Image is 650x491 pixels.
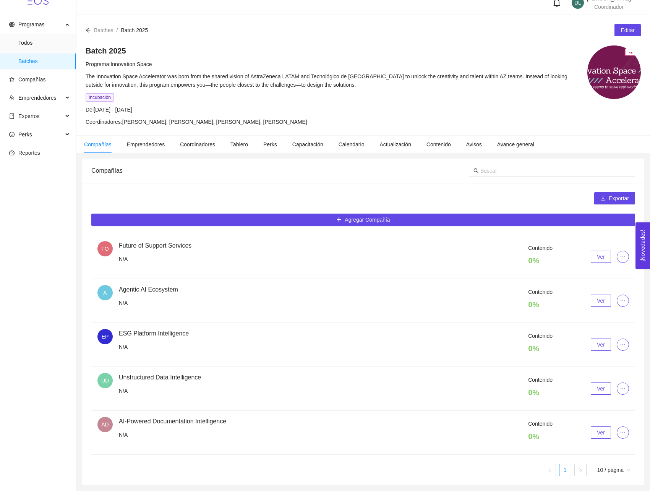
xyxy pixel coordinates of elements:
[86,28,91,33] span: arrow-left
[180,141,215,147] span: Coordinadores
[18,21,44,28] span: Programas
[528,387,553,398] h4: 0 %
[18,95,57,101] span: Emprendedores
[528,245,553,251] span: Contenido
[119,330,189,337] span: ESG Platform Intelligence
[617,342,629,348] span: ellipsis
[609,194,629,203] span: Exportar
[617,251,629,263] button: ellipsis
[121,27,148,33] span: Batch 2025
[635,222,650,269] button: Open Feedback Widget
[591,382,611,395] button: Ver
[591,426,611,439] button: Ver
[86,73,567,88] span: The Innovation Space Accelerator was born from the shared vision of AstraZeneca LATAM and Tecnoló...
[600,196,606,202] span: download
[101,417,109,432] span: AD
[548,468,552,473] span: left
[544,464,556,476] button: left
[528,333,553,339] span: Contenido
[597,340,605,349] span: Ver
[473,168,479,173] span: search
[594,192,635,204] button: downloadExportar
[617,386,629,392] span: ellipsis
[617,429,629,436] span: ellipsis
[9,77,15,82] span: star
[94,27,113,33] span: Batches
[18,131,32,138] span: Perks
[597,384,605,393] span: Ver
[18,76,46,83] span: Compañías
[466,141,482,147] span: Avisos
[597,428,605,437] span: Ver
[480,167,631,175] input: Buscar
[597,253,605,261] span: Ver
[621,26,635,34] span: Editar
[528,343,553,354] h4: 0 %
[18,35,70,50] span: Todos
[84,141,112,147] span: Compañías
[528,255,553,266] h4: 0 %
[127,141,165,147] span: Emprendedores
[544,464,556,476] li: Página anterior
[18,113,39,119] span: Expertos
[528,299,553,310] h4: 0 %
[91,160,469,181] div: Compañías
[292,141,323,147] span: Capacitación
[9,95,15,100] span: team
[86,45,580,56] h4: Batch 2025
[617,382,629,395] button: ellipsis
[102,329,109,344] span: EP
[103,285,107,300] span: A
[574,464,587,476] button: right
[86,107,132,113] span: Del [DATE] - [DATE]
[18,150,40,156] span: Reportes
[101,241,109,256] span: FO
[379,141,411,147] span: Actualización
[559,464,571,476] a: 1
[9,150,15,156] span: dashboard
[574,464,587,476] li: Página siguiente
[617,298,629,304] span: ellipsis
[528,377,553,383] span: Contenido
[119,286,178,293] span: Agentic AI Ecosystem
[101,373,109,388] span: UD
[617,254,629,260] span: ellipsis
[345,216,390,224] span: Agregar Compañía
[119,374,201,381] span: Unstructured Data Intelligence
[528,289,553,295] span: Contenido
[9,113,15,119] span: book
[86,119,307,125] span: Coordinadores: [PERSON_NAME], [PERSON_NAME], [PERSON_NAME], [PERSON_NAME]
[594,4,624,10] span: Coordinador
[528,431,553,442] h4: 0 %
[578,468,583,473] span: right
[597,297,605,305] span: Ver
[86,93,114,102] span: Incubación
[9,132,15,137] span: smile
[86,61,152,67] span: Programa: Innovation Space
[597,464,631,476] span: 10 / página
[426,141,451,147] span: Contenido
[336,217,342,223] span: plus
[497,141,534,147] span: Avance general
[339,141,365,147] span: Calendario
[230,141,248,147] span: Tablero
[591,295,611,307] button: Ver
[91,214,635,226] button: plusAgregar Compañía
[591,251,611,263] button: Ver
[617,426,629,439] button: ellipsis
[117,27,118,33] span: /
[528,421,553,427] span: Contenido
[617,295,629,307] button: ellipsis
[593,464,635,476] div: tamaño de página
[18,53,70,69] span: Batches
[614,24,641,36] button: Editar
[119,242,191,249] span: Future of Support Services
[591,339,611,351] button: Ver
[617,339,629,351] button: ellipsis
[263,141,277,147] span: Perks
[119,418,226,425] span: AI-Powered Documentation Intelligence
[9,22,15,27] span: global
